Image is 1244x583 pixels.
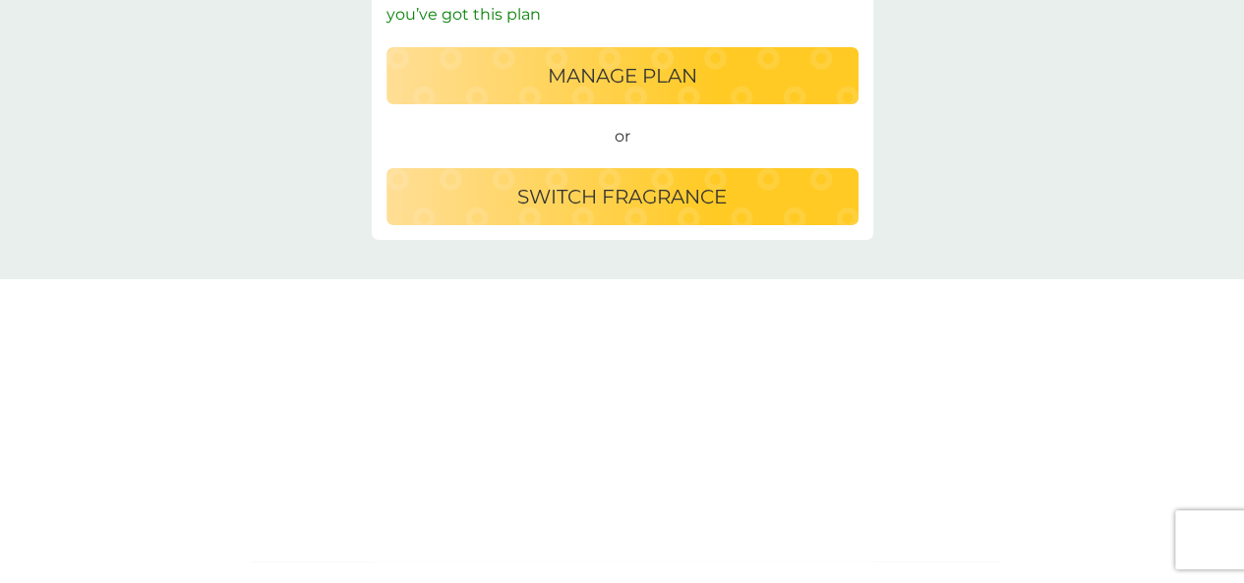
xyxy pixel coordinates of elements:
[548,60,697,91] p: Manage plan
[386,2,541,28] p: you’ve got this plan
[386,124,859,149] span: or
[386,168,859,225] button: switch fragrance
[517,181,727,212] p: switch fragrance
[386,47,859,104] button: Manage plan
